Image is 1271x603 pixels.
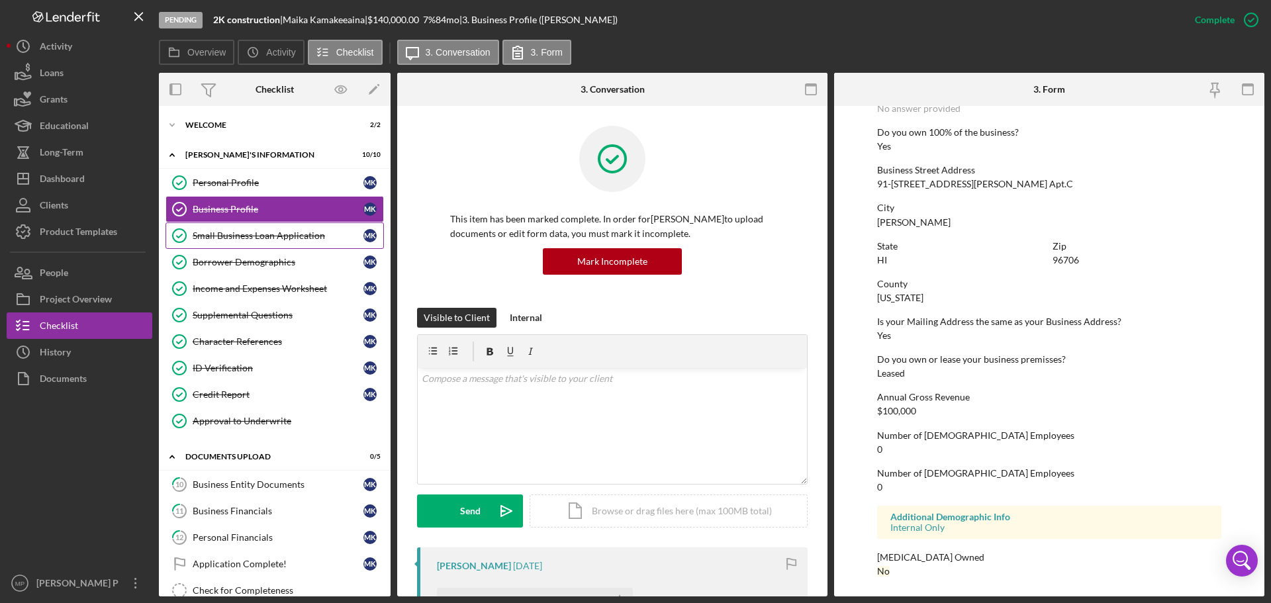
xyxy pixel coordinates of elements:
[877,255,887,265] div: HI
[877,552,1221,563] div: [MEDICAL_DATA] Owned
[7,33,152,60] button: Activity
[577,248,647,275] div: Mark Incomplete
[7,570,152,596] button: MP[PERSON_NAME] P
[40,218,117,248] div: Product Templates
[40,139,83,169] div: Long-Term
[877,203,1221,213] div: City
[165,551,384,577] a: Application Complete!MK
[7,365,152,392] button: Documents
[40,192,68,222] div: Clients
[7,192,152,218] button: Clients
[1053,255,1079,265] div: 96706
[1182,7,1264,33] button: Complete
[877,141,891,152] div: Yes
[7,60,152,86] button: Loans
[7,165,152,192] button: Dashboard
[193,389,363,400] div: Credit Report
[165,498,384,524] a: 11Business FinancialsMK
[165,471,384,498] a: 10Business Entity DocumentsMK
[7,259,152,286] button: People
[165,169,384,196] a: Personal ProfileMK
[193,363,363,373] div: ID Verification
[40,165,85,195] div: Dashboard
[193,204,363,214] div: Business Profile
[877,330,891,341] div: Yes
[877,392,1221,402] div: Annual Gross Revenue
[1033,84,1065,95] div: 3. Form
[165,524,384,551] a: 12Personal FinancialsMK
[877,179,1073,189] div: 91-[STREET_ADDRESS][PERSON_NAME] Apt.C
[40,259,68,289] div: People
[165,222,384,249] a: Small Business Loan ApplicationMK
[543,248,682,275] button: Mark Incomplete
[15,580,24,587] text: MP
[185,121,348,129] div: WELCOME
[877,293,923,303] div: [US_STATE]
[40,339,71,369] div: History
[513,561,542,571] time: 2025-06-30 23:10
[40,60,64,89] div: Loans
[426,47,491,58] label: 3. Conversation
[165,408,384,434] a: Approval to Underwrite
[193,532,363,543] div: Personal Financials
[363,504,377,518] div: M K
[1226,545,1258,577] div: Open Intercom Messenger
[877,241,1046,252] div: State
[357,121,381,129] div: 2 / 2
[877,482,882,492] div: 0
[363,229,377,242] div: M K
[437,561,511,571] div: [PERSON_NAME]
[193,416,383,426] div: Approval to Underwrite
[7,139,152,165] button: Long-Term
[1195,7,1235,33] div: Complete
[193,283,363,294] div: Income and Expenses Worksheet
[187,47,226,58] label: Overview
[877,468,1221,479] div: Number of [DEMOGRAPHIC_DATA] Employees
[40,365,87,395] div: Documents
[357,453,381,461] div: 0 / 5
[165,302,384,328] a: Supplemental QuestionsMK
[363,531,377,544] div: M K
[503,308,549,328] button: Internal
[363,388,377,401] div: M K
[193,310,363,320] div: Supplemental Questions
[40,86,68,116] div: Grants
[165,275,384,302] a: Income and Expenses WorksheetMK
[165,249,384,275] a: Borrower DemographicsMK
[40,33,72,63] div: Activity
[363,203,377,216] div: M K
[450,212,775,242] p: This item has been marked complete. In order for [PERSON_NAME] to upload documents or edit form d...
[7,286,152,312] button: Project Overview
[308,40,383,65] button: Checklist
[175,506,183,515] tspan: 11
[213,14,280,25] b: 2K construction
[7,113,152,139] a: Educational
[1053,241,1221,252] div: Zip
[877,430,1221,441] div: Number of [DEMOGRAPHIC_DATA] Employees
[510,308,542,328] div: Internal
[7,218,152,245] a: Product Templates
[165,196,384,222] a: Business ProfileMK
[193,506,363,516] div: Business Financials
[436,15,459,25] div: 84 mo
[193,585,383,596] div: Check for Completeness
[7,339,152,365] button: History
[357,151,381,159] div: 10 / 10
[877,103,961,114] div: No answer provided
[193,257,363,267] div: Borrower Demographics
[502,40,571,65] button: 3. Form
[531,47,563,58] label: 3. Form
[417,308,496,328] button: Visible to Client
[159,12,203,28] div: Pending
[890,512,1208,522] div: Additional Demographic Info
[7,86,152,113] button: Grants
[185,151,348,159] div: [PERSON_NAME]'S INFORMATION
[7,312,152,339] button: Checklist
[423,15,436,25] div: 7 %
